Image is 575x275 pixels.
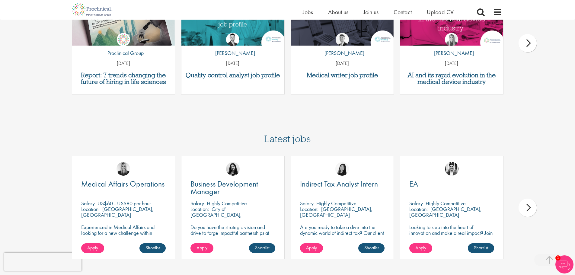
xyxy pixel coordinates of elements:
a: Contact [394,8,412,16]
img: Hannah Burke [445,33,458,46]
a: Apply [81,243,104,253]
p: [DATE] [181,60,284,67]
p: [GEOGRAPHIC_DATA], [GEOGRAPHIC_DATA] [409,206,482,218]
span: Apply [87,245,98,251]
a: Hannah Burke [PERSON_NAME] [430,33,474,60]
span: Indirect Tax Analyst Intern [300,179,378,189]
img: Numhom Sudsok [335,162,349,176]
a: Business Development Manager [190,180,275,195]
a: Shortlist [249,243,275,253]
img: Edward Little [445,162,458,176]
span: Salary [300,200,314,207]
a: Apply [300,243,323,253]
a: Medical writer job profile [294,72,391,78]
img: George Watson [336,33,349,46]
p: Proclinical Group [103,49,144,57]
span: Location: [300,206,318,213]
a: Shortlist [358,243,385,253]
a: Shortlist [468,243,494,253]
span: Medical Affairs Operations [81,179,165,189]
a: Joshua Godden [PERSON_NAME] [211,33,255,60]
a: Join us [363,8,379,16]
p: Experienced in Medical Affairs and looking for a new challenge within operations? Proclinical is ... [81,224,166,253]
img: Indre Stankeviciute [226,162,240,176]
p: Highly Competitive [426,200,466,207]
p: US$60 - US$80 per hour [97,200,151,207]
a: Proclinical Group Proclinical Group [103,33,144,60]
a: EA [409,180,494,188]
span: 1 [555,255,561,261]
img: Joshua Godden [226,33,239,46]
p: Highly Competitive [207,200,247,207]
p: City of [GEOGRAPHIC_DATA], [GEOGRAPHIC_DATA] [190,206,242,224]
a: Indirect Tax Analyst Intern [300,180,385,188]
span: Salary [190,200,204,207]
span: Location: [409,206,428,213]
a: George Watson [PERSON_NAME] [320,33,364,60]
p: [GEOGRAPHIC_DATA], [GEOGRAPHIC_DATA] [81,206,154,218]
p: Do you have the strategic vision and drive to forge impactful partnerships at the forefront of ph... [190,224,275,259]
a: Shortlist [139,243,166,253]
p: [DATE] [291,60,394,67]
span: Salary [81,200,95,207]
span: Location: [81,206,100,213]
span: Apply [306,245,317,251]
p: [DATE] [72,60,175,67]
p: Highly Competitive [316,200,356,207]
a: Apply [190,243,213,253]
p: [PERSON_NAME] [211,49,255,57]
a: Report: 7 trends changing the future of hiring in life sciences [75,72,172,85]
span: EA [409,179,418,189]
a: AI and its rapid evolution in the medical device industry [403,72,500,85]
div: next [519,34,537,52]
a: Medical Affairs Operations [81,180,166,188]
img: Proclinical Group [117,33,130,46]
p: [GEOGRAPHIC_DATA], [GEOGRAPHIC_DATA] [300,206,372,218]
span: Apply [196,245,207,251]
iframe: reCAPTCHA [4,253,81,271]
a: Jobs [303,8,313,16]
span: Salary [409,200,423,207]
p: [DATE] [400,60,503,67]
a: Apply [409,243,432,253]
img: Janelle Jones [117,162,130,176]
span: Apply [415,245,426,251]
p: Looking to step into the heart of innovation and make a real impact? Join our pharmaceutical clie... [409,224,494,253]
div: next [519,199,537,217]
p: [PERSON_NAME] [430,49,474,57]
span: Business Development Manager [190,179,258,197]
p: [PERSON_NAME] [320,49,364,57]
p: Are you ready to take a dive into the dynamic world of indirect tax? Our client is recruiting for... [300,224,385,247]
h3: Latest jobs [264,119,311,148]
a: Quality control analyst job profile [184,72,281,78]
a: Upload CV [427,8,454,16]
a: About us [328,8,348,16]
img: Chatbot [555,255,573,273]
span: Location: [190,206,209,213]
